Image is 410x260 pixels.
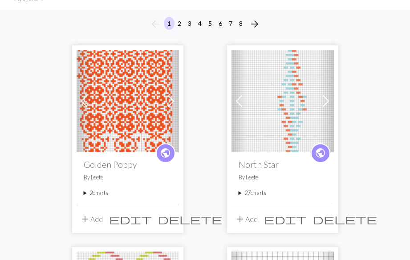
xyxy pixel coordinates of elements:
[106,211,155,227] button: Edit
[235,213,245,225] span: add
[158,213,222,225] span: delete
[264,214,307,224] i: Edit
[195,17,205,30] button: 4
[315,144,326,162] i: public
[231,50,334,152] img: North Star
[77,50,179,152] img: Golden Poppy
[80,213,90,225] span: add
[264,213,307,225] span: edit
[231,211,261,227] button: Add
[160,144,171,162] i: public
[225,17,236,30] button: 7
[239,159,327,170] h2: North Star
[246,17,264,31] button: Next
[156,143,175,163] a: public
[174,17,185,30] button: 2
[313,213,377,225] span: delete
[315,146,326,160] span: public
[77,96,179,104] a: Golden Poppy
[215,17,226,30] button: 6
[311,143,330,163] a: public
[235,17,246,30] button: 8
[84,189,172,197] summary: 2charts
[249,19,260,29] i: Next
[155,211,225,227] button: Delete
[239,189,327,197] summary: 27charts
[184,17,195,30] button: 3
[77,211,106,227] button: Add
[146,17,264,31] nav: Page navigation
[239,173,327,182] p: By Leete
[109,213,152,225] span: edit
[109,214,152,224] i: Edit
[84,159,172,170] h2: Golden Poppy
[261,211,310,227] button: Edit
[310,211,380,227] button: Delete
[164,17,175,30] button: 1
[160,146,171,160] span: public
[231,96,334,104] a: North Star
[205,17,215,30] button: 5
[84,173,172,182] p: By Leete
[249,18,260,30] span: arrow_forward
